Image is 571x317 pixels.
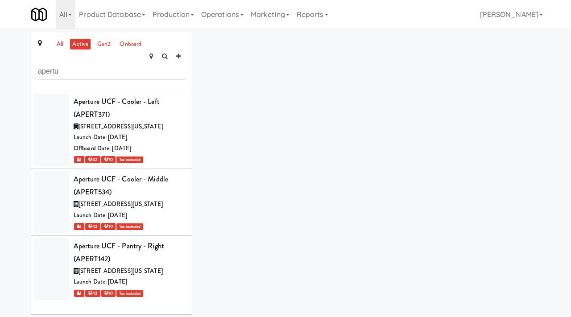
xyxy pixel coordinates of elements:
span: 42 [85,156,100,163]
span: Tax included [116,290,143,297]
div: Aperture UCF - Pantry - Right (APERT142) [74,239,185,266]
span: 10 [101,223,116,230]
a: active [70,39,91,50]
span: 1 [74,156,84,163]
div: Launch Date: [DATE] [74,210,185,221]
a: gen2 [95,39,113,50]
a: all [54,39,66,50]
input: Search site [38,63,185,80]
span: Tax included [116,156,143,163]
div: Launch Date: [DATE] [74,276,185,288]
span: 42 [85,223,100,230]
span: [STREET_ADDRESS][US_STATE] [79,267,163,275]
a: onboard [117,39,144,50]
span: 10 [101,156,116,163]
span: 1 [74,290,84,297]
div: Aperture UCF - Cooler - Left (APERT371) [74,95,185,121]
span: 10 [101,290,116,297]
span: Tax included [116,223,143,230]
li: Aperture UCF - Pantry - Right (APERT142)[STREET_ADDRESS][US_STATE]Launch Date: [DATE] 1 42 10Tax ... [31,236,192,302]
li: Aperture UCF - Cooler - Middle (APERT534)[STREET_ADDRESS][US_STATE]Launch Date: [DATE] 1 42 10Tax... [31,169,192,236]
div: Aperture UCF - Cooler - Middle (APERT534) [74,173,185,199]
span: 42 [85,290,100,297]
span: [STREET_ADDRESS][US_STATE] [79,200,163,208]
span: [STREET_ADDRESS][US_STATE] [79,122,163,131]
span: 1 [74,223,84,230]
div: Offboard Date: [DATE] [74,143,185,154]
img: Micromart [31,7,47,22]
li: Aperture UCF - Cooler - Left (APERT371)[STREET_ADDRESS][US_STATE]Launch Date: [DATE]Offboard Date... [31,91,192,169]
div: Launch Date: [DATE] [74,132,185,143]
